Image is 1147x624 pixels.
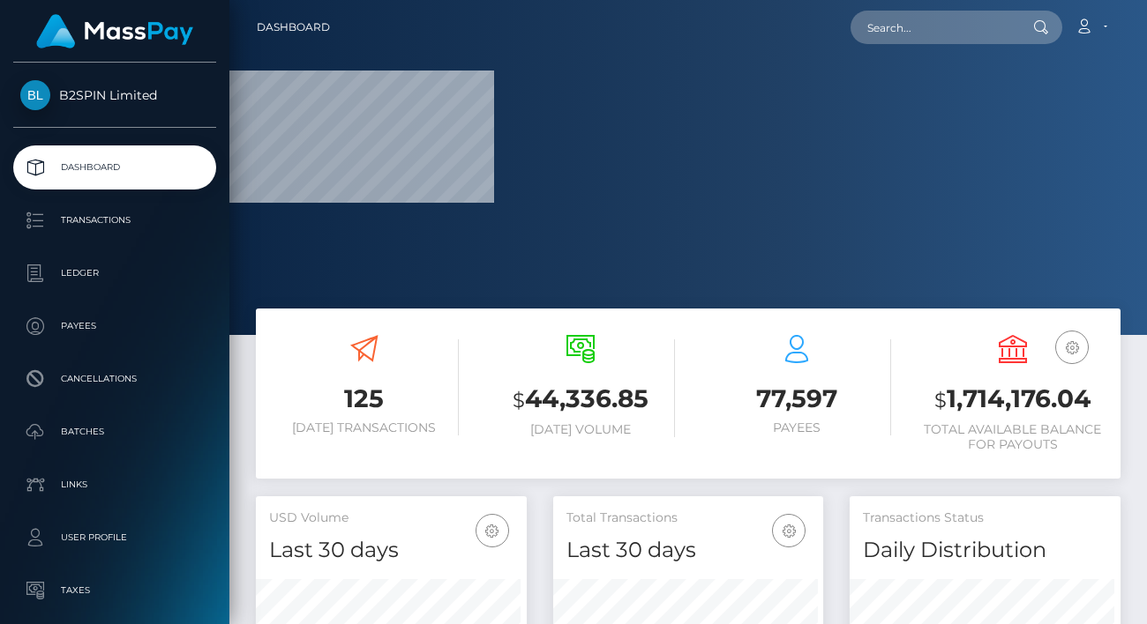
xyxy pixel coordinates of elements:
h4: Last 30 days [269,535,514,566]
h5: USD Volume [269,509,514,527]
a: Payees [13,304,216,348]
p: Cancellations [20,366,209,392]
img: B2SPIN Limited [20,80,50,110]
img: MassPay Logo [36,14,193,48]
small: $ [934,388,947,412]
h3: 1,714,176.04 [918,382,1107,418]
p: Batches [20,419,209,445]
h4: Daily Distribution [863,535,1107,566]
small: $ [513,388,525,412]
span: B2SPIN Limited [13,87,216,103]
h6: [DATE] Transactions [269,420,459,435]
h4: Last 30 days [566,535,811,566]
h5: Total Transactions [566,509,811,527]
p: Taxes [20,577,209,604]
a: Taxes [13,568,216,613]
a: User Profile [13,516,216,560]
h6: Total Available Balance for Payouts [918,422,1107,452]
p: User Profile [20,524,209,551]
a: Ledger [13,251,216,295]
a: Dashboard [257,9,330,46]
h3: 44,336.85 [485,382,675,418]
h6: Payees [701,420,891,435]
input: Search... [851,11,1016,44]
h3: 77,597 [701,382,891,416]
a: Cancellations [13,357,216,401]
a: Batches [13,410,216,454]
p: Payees [20,313,209,339]
h3: 125 [269,382,459,416]
p: Transactions [20,207,209,234]
h6: [DATE] Volume [485,422,675,437]
a: Links [13,463,216,507]
p: Ledger [20,260,209,286]
a: Dashboard [13,145,216,189]
p: Dashboard [20,154,209,181]
p: Links [20,472,209,498]
a: Transactions [13,198,216,242]
h5: Transactions Status [863,509,1107,527]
